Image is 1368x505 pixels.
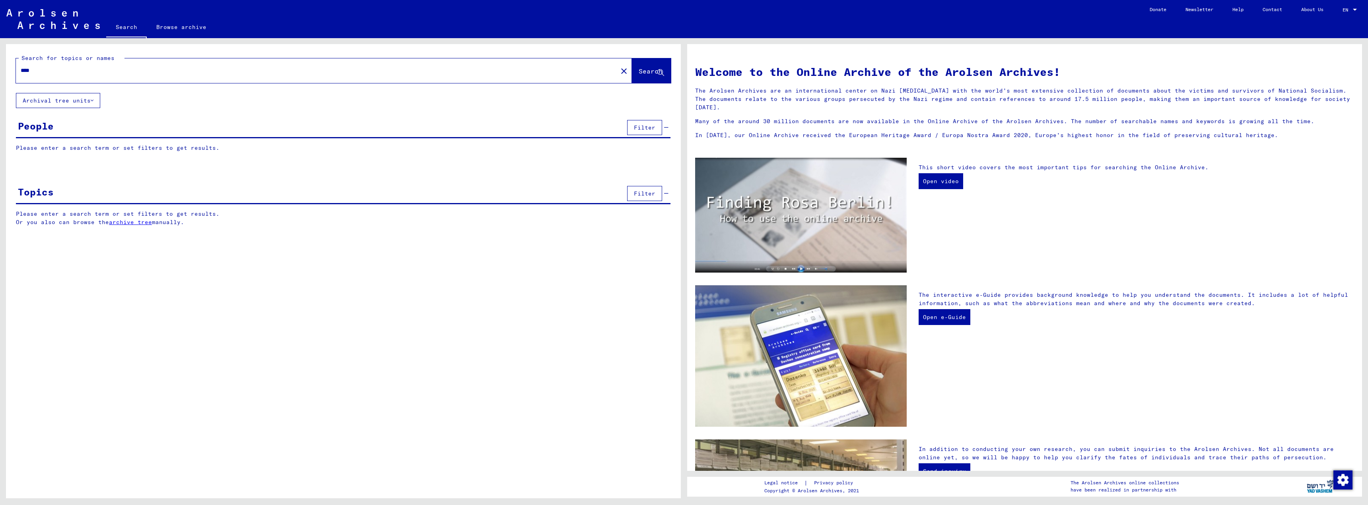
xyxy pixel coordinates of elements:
[147,17,216,37] a: Browse archive
[634,124,655,131] span: Filter
[627,186,662,201] button: Filter
[106,17,147,38] a: Search
[919,309,970,325] a: Open e-Guide
[1071,479,1179,486] p: The Arolsen Archives online collections
[1305,476,1335,496] img: yv_logo.png
[764,479,804,487] a: Legal notice
[808,479,863,487] a: Privacy policy
[1333,470,1352,490] img: Change consent
[619,66,629,76] mat-icon: close
[695,285,907,427] img: eguide.jpg
[764,479,863,487] div: |
[109,219,152,226] a: archive tree
[1071,486,1179,493] p: have been realized in partnership with
[764,487,863,494] p: Copyright © Arolsen Archives, 2021
[627,120,662,135] button: Filter
[919,463,970,479] a: Send inquiry
[919,445,1354,462] p: In addition to conducting your own research, you can submit inquiries to the Arolsen Archives. No...
[616,63,632,79] button: Clear
[695,158,907,273] img: video.jpg
[16,210,671,226] p: Please enter a search term or set filters to get results. Or you also can browse the manually.
[919,291,1354,308] p: The interactive e-Guide provides background knowledge to help you understand the documents. It in...
[919,173,963,189] a: Open video
[695,117,1354,126] p: Many of the around 30 million documents are now available in the Online Archive of the Arolsen Ar...
[16,93,100,108] button: Archival tree units
[18,119,54,133] div: People
[634,190,655,197] span: Filter
[919,163,1354,172] p: This short video covers the most important tips for searching the Online Archive.
[695,64,1354,80] h1: Welcome to the Online Archive of the Arolsen Archives!
[6,9,100,29] img: Arolsen_neg.svg
[18,185,54,199] div: Topics
[1343,7,1351,13] span: EN
[695,87,1354,112] p: The Arolsen Archives are an international center on Nazi [MEDICAL_DATA] with the world’s most ext...
[16,144,670,152] p: Please enter a search term or set filters to get results.
[632,58,671,83] button: Search
[639,67,663,75] span: Search
[21,54,115,62] mat-label: Search for topics or names
[695,131,1354,139] p: In [DATE], our Online Archive received the European Heritage Award / Europa Nostra Award 2020, Eu...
